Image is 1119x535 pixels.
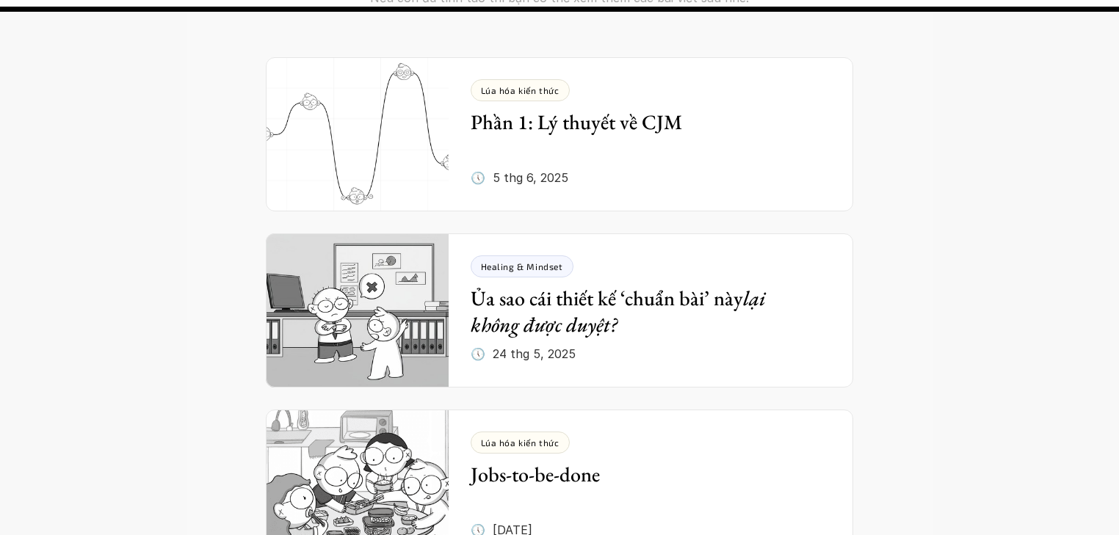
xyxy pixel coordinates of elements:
[471,109,810,135] h5: Phần 1: Lý thuyết về CJM
[481,85,559,95] p: Lúa hóa kiến thức
[471,167,568,189] p: 🕔 5 thg 6, 2025
[481,261,563,272] p: Healing & Mindset
[471,343,576,365] p: 🕔 24 thg 5, 2025
[266,233,853,387] a: Healing & MindsetỦa sao cái thiết kế ‘chuẩn bài’ nàylại không được duyệt?🕔 24 thg 5, 2025
[471,285,810,338] h5: Ủa sao cái thiết kế ‘chuẩn bài’ này
[471,285,770,338] em: lại không được duyệt?
[471,461,810,487] h5: Jobs-to-be-done
[266,57,853,211] a: Lúa hóa kiến thứcPhần 1: Lý thuyết về CJM🕔 5 thg 6, 2025
[481,437,559,448] p: Lúa hóa kiến thức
